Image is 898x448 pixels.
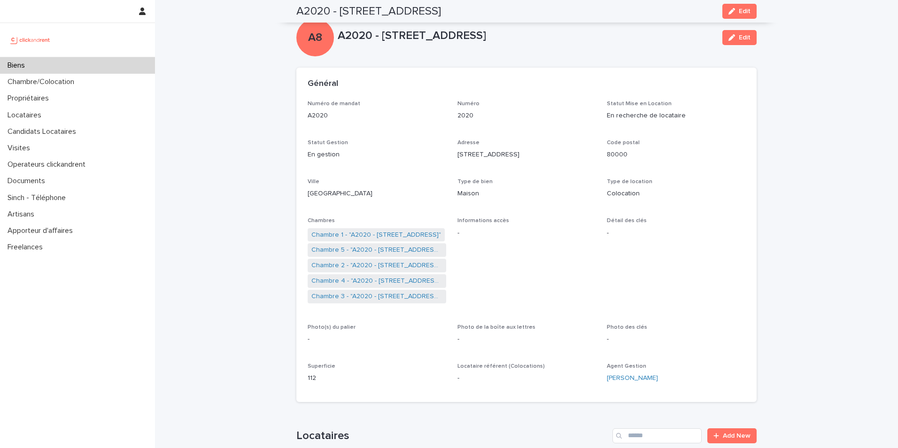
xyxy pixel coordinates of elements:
p: Visites [4,144,38,153]
span: Photo(s) du palier [308,324,356,330]
h2: A2020 - [STREET_ADDRESS] [296,5,441,18]
p: En gestion [308,150,446,160]
span: Edit [739,34,751,41]
a: [PERSON_NAME] [607,373,658,383]
p: A2020 - [STREET_ADDRESS] [338,29,715,43]
button: Edit [722,30,757,45]
span: Type de bien [457,179,493,185]
p: Sinch - Téléphone [4,193,73,202]
span: Type de location [607,179,652,185]
span: Photo des clés [607,324,647,330]
span: Superficie [308,363,335,369]
span: Détail des clés [607,218,647,224]
p: - [457,334,596,344]
p: Candidats Locataires [4,127,84,136]
a: Chambre 3 - "A2020 - [STREET_ADDRESS]" [311,292,442,301]
p: - [607,228,745,238]
p: Maison [457,189,596,199]
p: Artisans [4,210,42,219]
p: En recherche de locataire [607,111,745,121]
span: Agent Gestion [607,363,646,369]
h2: Général [308,79,338,89]
span: Ville [308,179,319,185]
p: 112 [308,373,446,383]
p: - [607,334,745,344]
span: Edit [739,8,751,15]
input: Search [612,428,702,443]
a: Add New [707,428,757,443]
span: Code postal [607,140,640,146]
p: [GEOGRAPHIC_DATA] [308,189,446,199]
span: Informations accès [457,218,509,224]
p: - [308,334,446,344]
p: 80000 [607,150,745,160]
p: Biens [4,61,32,70]
span: Photo de la boîte aux lettres [457,324,535,330]
span: Statut Gestion [308,140,348,146]
span: Statut Mise en Location [607,101,672,107]
span: Chambres [308,218,335,224]
p: [STREET_ADDRESS] [457,150,596,160]
span: Numéro [457,101,480,107]
p: Propriétaires [4,94,56,103]
button: Edit [722,4,757,19]
img: UCB0brd3T0yccxBKYDjQ [8,31,53,49]
a: Chambre 1 - "A2020 - [STREET_ADDRESS]" [311,230,441,240]
a: Chambre 2 - "A2020 - [STREET_ADDRESS]" [311,261,442,270]
p: - [457,373,596,383]
a: Chambre 4 - "A2020 - [STREET_ADDRESS]" [311,276,442,286]
h1: Locataires [296,429,609,443]
a: Chambre 5 - "A2020 - [STREET_ADDRESS]" [311,245,442,255]
p: Apporteur d'affaires [4,226,80,235]
p: Operateurs clickandrent [4,160,93,169]
p: 2020 [457,111,596,121]
p: Chambre/Colocation [4,77,82,86]
p: Locataires [4,111,49,120]
span: Numéro de mandat [308,101,360,107]
span: Adresse [457,140,480,146]
p: A2020 [308,111,446,121]
p: Documents [4,177,53,185]
span: Locataire référent (Colocations) [457,363,545,369]
span: Add New [723,433,751,439]
p: Colocation [607,189,745,199]
p: Freelances [4,243,50,252]
p: - [457,228,596,238]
